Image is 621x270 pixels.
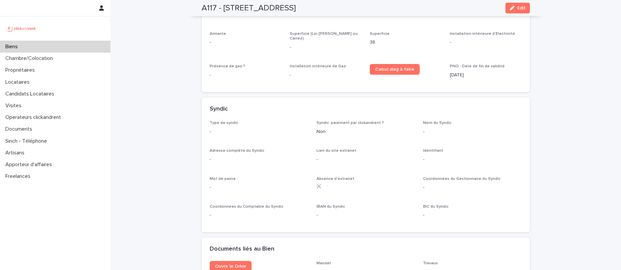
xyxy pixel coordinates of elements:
[290,64,346,68] span: Installation intérieure de Gaz
[210,106,228,113] h2: Syndic
[3,150,30,156] p: Artisans
[3,138,52,144] p: Sinch - Téléphone
[210,177,236,181] span: Mot de passe
[210,184,308,191] p: -
[290,72,362,79] p: -
[3,91,60,97] p: Candidats Locataires
[210,156,308,163] p: -
[317,212,415,219] p: -
[450,72,522,79] p: [DATE]
[423,177,500,181] span: Coordonnées du Gestionnaire du Syndic
[505,3,530,13] button: Edit
[423,212,522,219] p: -
[317,261,331,265] span: Mandat
[317,149,356,153] span: Lien du site extranet
[423,261,438,265] span: Travaux
[317,177,354,181] span: Absence d'extranet
[290,32,358,41] span: Superficie (Loi [PERSON_NAME] ou Carrez)
[375,67,414,72] span: Calcul diag à faire
[370,32,390,36] span: Superficie
[450,64,505,68] span: PNO : Date de fin de validité
[317,156,415,163] p: -
[450,32,515,36] span: Installation intérieure d'Electricité
[210,212,308,219] p: -
[317,121,384,125] span: Syndic: paiement par clickandrent ?
[423,128,522,135] p: -
[517,6,526,10] span: Edit
[370,64,420,75] a: Calcul diag à faire
[210,39,282,46] p: -
[3,79,35,85] p: Locataires
[3,103,27,109] p: Visites
[210,205,283,209] span: Coordonnées du Comptable du Syndic
[210,72,282,79] p: -
[210,64,245,68] span: Présence de gaz ?
[210,149,264,153] span: Adresse complète du Syndic
[3,55,58,62] p: Chambre/Colocation
[370,39,442,46] p: 38
[3,161,57,168] p: Apporteur d'affaires
[210,32,226,36] span: Amiante
[290,44,362,51] p: -
[450,39,522,46] p: -
[423,156,522,163] p: -
[5,22,38,35] img: UCB0brd3T0yccxBKYDjQ
[210,121,238,125] span: Type de syndic
[317,205,345,209] span: IBAN du Syndic
[423,149,443,153] span: Identifiant
[423,184,522,191] p: -
[317,128,415,135] p: Non
[210,246,274,253] h2: Documents liés au Bien
[210,128,308,135] p: -
[423,121,452,125] span: Nom du Syndic
[3,67,40,73] p: Propriétaires
[202,3,296,13] h2: A117 - [STREET_ADDRESS]
[3,173,36,180] p: Freelances
[3,44,23,50] p: Biens
[423,205,448,209] span: BIC du Syndic
[215,264,246,269] span: Ouvrir le Drive
[3,114,66,121] p: Operateurs clickandrent
[3,126,38,132] p: Documents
